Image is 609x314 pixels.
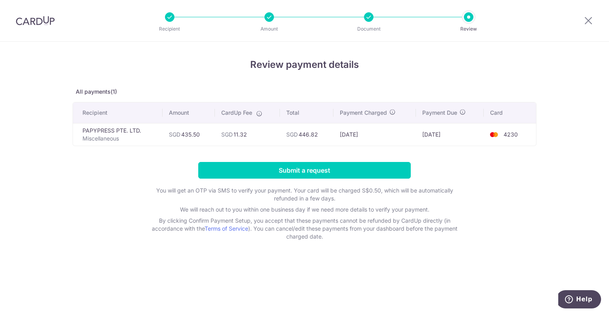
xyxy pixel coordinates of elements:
[146,187,463,202] p: You will get an OTP via SMS to verify your payment. Your card will be charged S$0.50, which will ...
[73,123,163,146] td: PAPYPRESS PTE. LTD.
[146,217,463,241] p: By clicking Confirm Payment Setup, you accept that these payments cannot be refunded by CardUp di...
[333,123,416,146] td: [DATE]
[169,131,180,138] span: SGD
[280,123,333,146] td: 446.82
[163,102,215,123] th: Amount
[422,109,457,117] span: Payment Due
[221,131,233,138] span: SGD
[73,88,536,96] p: All payments(1)
[163,123,215,146] td: 435.50
[146,206,463,214] p: We will reach out to you within one business day if we need more details to verify your payment.
[439,25,498,33] p: Review
[416,123,484,146] td: [DATE]
[73,58,536,72] h4: Review payment details
[205,225,248,232] a: Terms of Service
[558,290,601,310] iframe: Opens a widget where you can find more information
[504,131,518,138] span: 4230
[486,130,502,139] img: <span class="translation_missing" title="translation missing: en.account_steps.new_confirm_form.b...
[484,102,536,123] th: Card
[16,16,55,25] img: CardUp
[340,109,387,117] span: Payment Charged
[280,102,333,123] th: Total
[221,109,252,117] span: CardUp Fee
[198,162,411,179] input: Submit a request
[286,131,298,138] span: SGD
[240,25,299,33] p: Amount
[339,25,398,33] p: Document
[82,135,156,143] p: Miscellaneous
[73,102,163,123] th: Recipient
[215,123,280,146] td: 11.32
[140,25,199,33] p: Recipient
